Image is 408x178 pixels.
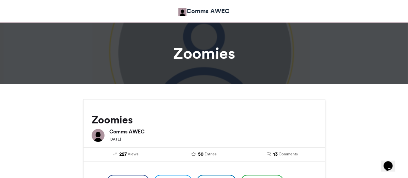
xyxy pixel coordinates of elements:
h2: Zoomies [92,114,317,126]
iframe: chat widget [381,152,402,172]
a: 227 Views [92,151,160,158]
span: 50 [198,151,204,158]
span: Entries [204,151,216,157]
span: Views [128,151,138,157]
img: Comms AWEC [178,8,186,16]
a: 13 Comments [248,151,317,158]
span: 227 [119,151,127,158]
h1: Zoomies [25,46,383,61]
a: Comms AWEC [178,6,230,16]
h6: Comms AWEC [109,129,317,134]
small: [DATE] [109,137,121,141]
span: 13 [273,151,278,158]
span: Comments [279,151,298,157]
a: 50 Entries [170,151,238,158]
img: Comms AWEC [92,129,104,142]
